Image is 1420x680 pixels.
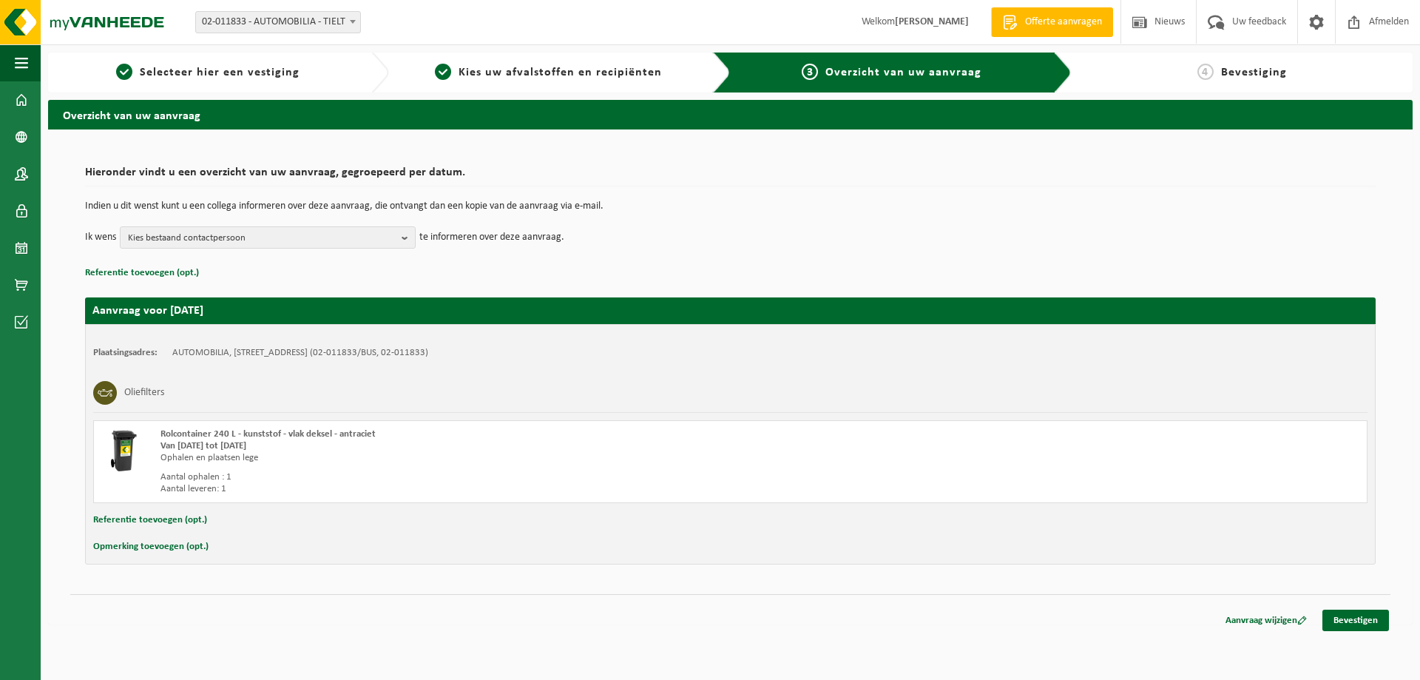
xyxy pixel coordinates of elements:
span: 4 [1197,64,1214,80]
span: Selecteer hier een vestiging [140,67,300,78]
button: Kies bestaand contactpersoon [120,226,416,249]
div: Ophalen en plaatsen lege [160,452,790,464]
span: 02-011833 - AUTOMOBILIA - TIELT [195,11,361,33]
span: Offerte aanvragen [1021,15,1106,30]
strong: Plaatsingsadres: [93,348,158,357]
span: 1 [116,64,132,80]
button: Referentie toevoegen (opt.) [85,263,199,283]
span: Kies bestaand contactpersoon [128,227,396,249]
a: Bevestigen [1322,610,1389,631]
strong: [PERSON_NAME] [895,16,969,27]
p: te informeren over deze aanvraag. [419,226,564,249]
span: 3 [802,64,818,80]
strong: Aanvraag voor [DATE] [92,305,203,317]
span: Rolcontainer 240 L - kunststof - vlak deksel - antraciet [160,429,376,439]
span: Bevestiging [1221,67,1287,78]
p: Indien u dit wenst kunt u een collega informeren over deze aanvraag, die ontvangt dan een kopie v... [85,201,1376,212]
button: Opmerking toevoegen (opt.) [93,537,209,556]
span: Overzicht van uw aanvraag [825,67,981,78]
a: 1Selecteer hier een vestiging [55,64,359,81]
h2: Hieronder vindt u een overzicht van uw aanvraag, gegroepeerd per datum. [85,166,1376,186]
h2: Overzicht van uw aanvraag [48,100,1413,129]
div: Aantal leveren: 1 [160,483,790,495]
a: Aanvraag wijzigen [1214,610,1318,631]
p: Ik wens [85,226,116,249]
span: 2 [435,64,451,80]
img: WB-0240-HPE-BK-01.png [101,428,146,473]
a: 2Kies uw afvalstoffen en recipiënten [396,64,700,81]
span: Kies uw afvalstoffen en recipiënten [459,67,662,78]
td: AUTOMOBILIA, [STREET_ADDRESS] (02-011833/BUS, 02-011833) [172,347,428,359]
button: Referentie toevoegen (opt.) [93,511,207,530]
div: Aantal ophalen : 1 [160,471,790,483]
strong: Van [DATE] tot [DATE] [160,441,246,451]
h3: Oliefilters [124,381,164,405]
a: Offerte aanvragen [991,7,1113,37]
span: 02-011833 - AUTOMOBILIA - TIELT [196,12,360,33]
